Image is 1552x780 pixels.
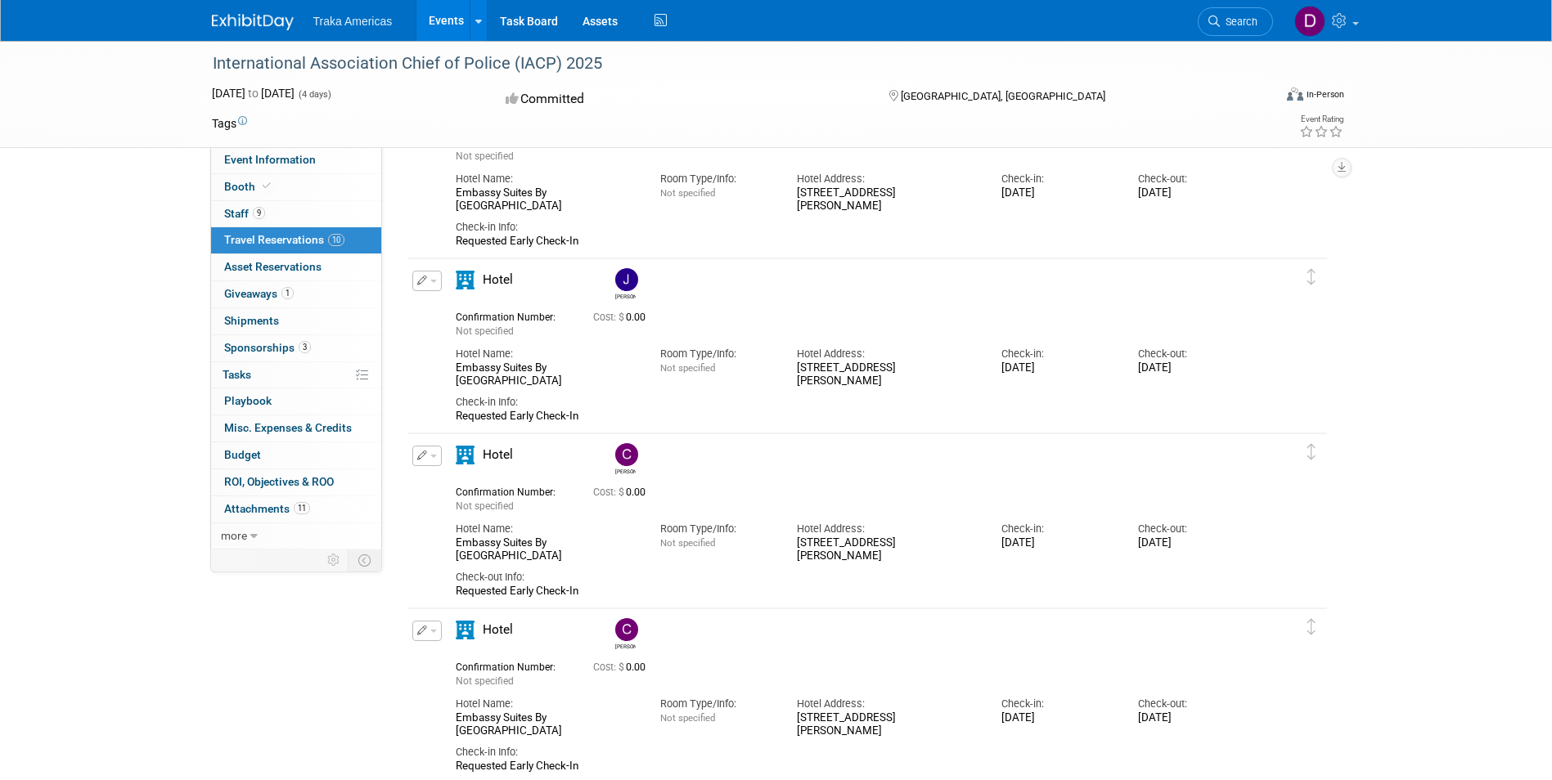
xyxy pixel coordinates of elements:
[1138,347,1250,361] div: Check-out:
[348,549,381,571] td: Toggle Event Tabs
[224,314,279,327] span: Shipments
[797,697,977,711] div: Hotel Address:
[223,368,251,381] span: Tasks
[593,486,652,498] span: 0.00
[1294,6,1325,37] img: Dorothy Pecoraro
[660,697,772,711] div: Room Type/Info:
[211,254,381,280] a: Asset Reservations
[797,347,977,361] div: Hotel Address:
[797,711,977,739] div: [STREET_ADDRESS][PERSON_NAME]
[1307,444,1316,460] i: Click and drag to move item
[1138,536,1250,550] div: [DATE]
[211,227,381,253] a: Travel Reservations10
[615,291,636,300] div: Jamie Saenz
[593,312,626,323] span: Cost: $
[615,641,636,650] div: Craig Newell
[456,325,514,337] span: Not specified
[211,523,381,549] a: more
[456,675,514,687] span: Not specified
[1198,7,1273,36] a: Search
[1001,172,1113,186] div: Check-in:
[224,502,310,515] span: Attachments
[211,362,381,388] a: Tasks
[660,537,715,549] span: Not specified
[224,421,352,434] span: Misc. Expenses & Credits
[615,443,638,466] img: Chris Obarski
[456,361,636,389] div: Embassy Suites By [GEOGRAPHIC_DATA]
[901,90,1105,102] span: [GEOGRAPHIC_DATA], [GEOGRAPHIC_DATA]
[211,335,381,361] a: Sponsorships3
[212,87,295,100] span: [DATE] [DATE]
[224,448,261,461] span: Budget
[456,536,636,564] div: Embassy Suites By [GEOGRAPHIC_DATA]
[1299,115,1343,123] div: Event Rating
[797,522,977,536] div: Hotel Address:
[313,15,393,28] span: Traka Americas
[211,442,381,468] a: Budget
[456,172,636,186] div: Hotel Name:
[797,172,977,186] div: Hotel Address:
[611,268,640,300] div: Jamie Saenz
[456,760,1251,773] div: Requested Early Check-In
[1138,172,1250,186] div: Check-out:
[1001,186,1113,200] div: [DATE]
[456,186,636,214] div: Embassy Suites By [GEOGRAPHIC_DATA]
[797,536,977,564] div: [STREET_ADDRESS][PERSON_NAME]
[483,447,513,462] span: Hotel
[263,182,271,191] i: Booth reservation complete
[456,271,475,289] i: Hotel
[456,657,569,674] div: Confirmation Number:
[660,187,715,199] span: Not specified
[1287,87,1303,101] img: Format-Inperson.png
[224,207,265,220] span: Staff
[212,115,247,132] td: Tags
[797,186,977,214] div: [STREET_ADDRESS][PERSON_NAME]
[615,268,638,291] img: Jamie Saenz
[224,341,311,354] span: Sponsorships
[501,85,862,114] div: Committed
[615,466,636,475] div: Chris Obarski
[483,272,513,287] span: Hotel
[221,529,247,542] span: more
[456,395,1251,410] div: Check-in Info:
[299,341,311,353] span: 3
[211,388,381,415] a: Playbook
[660,362,715,374] span: Not specified
[456,446,475,464] i: Hotel
[1176,85,1345,110] div: Event Format
[456,621,475,639] i: Hotel
[245,87,261,100] span: to
[456,220,1251,235] div: Check-in Info:
[211,496,381,522] a: Attachments11
[615,618,638,641] img: Craig Newell
[328,234,344,246] span: 10
[660,172,772,186] div: Room Type/Info:
[456,585,1251,598] div: Requested Early Check-In
[211,469,381,495] a: ROI, Objectives & ROO
[1138,361,1250,375] div: [DATE]
[1138,186,1250,200] div: [DATE]
[611,443,640,475] div: Chris Obarski
[211,147,381,173] a: Event Information
[1138,711,1250,725] div: [DATE]
[1001,697,1113,711] div: Check-in:
[224,475,334,488] span: ROI, Objectives & ROO
[211,415,381,442] a: Misc. Expenses & Credits
[660,712,715,724] span: Not specified
[211,308,381,334] a: Shipments
[211,281,381,307] a: Giveaways1
[320,549,349,571] td: Personalize Event Tab Strip
[212,14,294,30] img: ExhibitDay
[224,394,272,407] span: Playbook
[1001,711,1113,725] div: [DATE]
[1138,697,1250,711] div: Check-out:
[224,153,316,166] span: Event Information
[1001,522,1113,536] div: Check-in:
[281,287,294,299] span: 1
[797,361,977,389] div: [STREET_ADDRESS][PERSON_NAME]
[1307,269,1316,285] i: Click and drag to move item
[593,661,626,673] span: Cost: $
[211,174,381,200] a: Booth
[456,482,569,499] div: Confirmation Number:
[593,661,652,673] span: 0.00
